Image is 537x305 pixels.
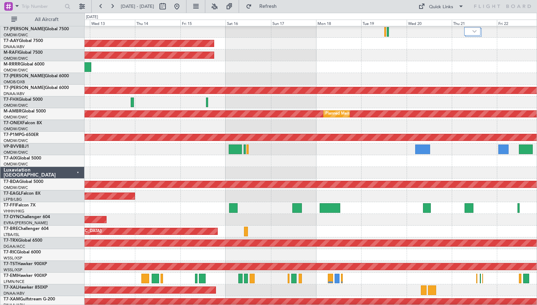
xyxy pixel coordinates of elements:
[4,138,28,143] a: OMDW/DWC
[4,227,49,231] a: T7-BREChallenger 604
[226,20,271,26] div: Sat 16
[325,109,395,119] div: Planned Maint Dubai (Al Maktoum Intl)
[4,109,22,114] span: M-AMBR
[4,180,43,184] a: T7-BDAGlobal 5000
[4,121,22,125] span: T7-ONEX
[4,156,41,161] a: T7-AIXGlobal 5000
[4,27,45,31] span: T7-[PERSON_NAME]
[90,20,135,26] div: Wed 13
[4,98,43,102] a: T7-FHXGlobal 5000
[4,126,28,132] a: OMDW/DWC
[4,144,29,149] a: VP-BVVBBJ1
[18,17,75,22] span: All Aircraft
[4,86,69,90] a: T7-[PERSON_NAME]Global 6000
[4,27,69,31] a: T7-[PERSON_NAME]Global 7500
[4,103,28,108] a: OMDW/DWC
[4,98,18,102] span: T7-FHX
[4,215,50,219] a: T7-DYNChallenger 604
[4,56,28,61] a: OMDW/DWC
[316,20,361,26] div: Mon 18
[4,197,22,202] a: LFPB/LBG
[8,14,77,25] button: All Aircraft
[4,238,18,243] span: T7-TRX
[4,238,42,243] a: T7-TRXGlobal 6500
[4,62,20,67] span: M-RRRR
[22,1,63,12] input: Trip Number
[4,262,47,266] a: T7-TSTHawker 900XP
[4,297,55,301] a: T7-XAMGulfstream G-200
[4,267,22,273] a: WSSL/XSP
[86,14,98,20] div: [DATE]
[4,203,36,207] a: T7-FFIFalcon 7X
[4,180,19,184] span: T7-BDA
[4,150,28,155] a: OMDW/DWC
[4,232,20,237] a: LTBA/ISL
[472,30,477,33] img: arrow-gray.svg
[4,185,28,190] a: OMDW/DWC
[4,256,22,261] a: WSSL/XSP
[271,20,316,26] div: Sun 17
[4,74,69,78] a: T7-[PERSON_NAME]Global 6000
[4,144,19,149] span: VP-BVV
[4,133,21,137] span: T7-P1MP
[4,68,28,73] a: OMDW/DWC
[4,209,25,214] a: VHHH/HKG
[4,39,19,43] span: T7-AAY
[415,1,467,12] button: Quick Links
[4,109,46,114] a: M-AMBRGlobal 5000
[4,74,45,78] span: T7-[PERSON_NAME]
[4,133,39,137] a: T7-P1MPG-650ER
[4,215,20,219] span: T7-DYN
[4,297,20,301] span: T7-XAM
[4,291,25,296] a: DNAA/ABV
[121,3,154,10] span: [DATE] - [DATE]
[180,20,226,26] div: Fri 15
[4,62,44,67] a: M-RRRRGlobal 6000
[4,32,28,38] a: OMDW/DWC
[4,262,17,266] span: T7-TST
[243,1,285,12] button: Refresh
[4,79,25,85] a: OMDB/DXB
[4,250,17,254] span: T7-RIC
[361,20,406,26] div: Tue 19
[4,115,28,120] a: OMDW/DWC
[4,274,17,278] span: T7-EMI
[4,121,42,125] a: T7-ONEXFalcon 8X
[452,20,497,26] div: Thu 21
[4,227,18,231] span: T7-BRE
[4,191,40,196] a: T7-EAGLFalcon 8X
[4,91,25,96] a: DNAA/ABV
[4,162,28,167] a: OMDW/DWC
[4,191,21,196] span: T7-EAGL
[4,250,41,254] a: T7-RICGlobal 6000
[253,4,283,9] span: Refresh
[4,44,25,49] a: DNAA/ABV
[4,244,25,249] a: DGAA/ACC
[4,156,17,161] span: T7-AIX
[4,285,48,290] a: T7-XALHawker 850XP
[4,51,43,55] a: M-RAFIGlobal 7500
[429,4,453,11] div: Quick Links
[4,285,18,290] span: T7-XAL
[4,279,25,284] a: LFMN/NCE
[4,86,45,90] span: T7-[PERSON_NAME]
[135,20,180,26] div: Thu 14
[4,203,16,207] span: T7-FFI
[407,20,452,26] div: Wed 20
[4,220,48,226] a: EVRA/[PERSON_NAME]
[4,274,47,278] a: T7-EMIHawker 900XP
[4,39,43,43] a: T7-AAYGlobal 7500
[4,51,18,55] span: M-RAFI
